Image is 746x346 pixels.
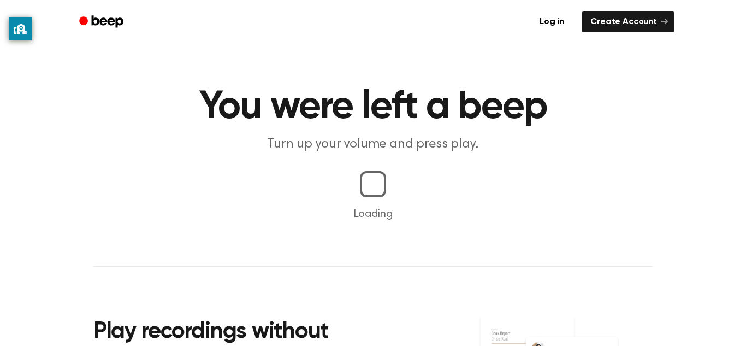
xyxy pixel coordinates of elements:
h1: You were left a beep [93,87,653,127]
a: Log in [529,9,575,34]
a: Beep [72,11,133,33]
p: Turn up your volume and press play. [163,136,583,154]
button: privacy banner [9,17,32,40]
p: Loading [13,206,733,222]
a: Create Account [582,11,674,32]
